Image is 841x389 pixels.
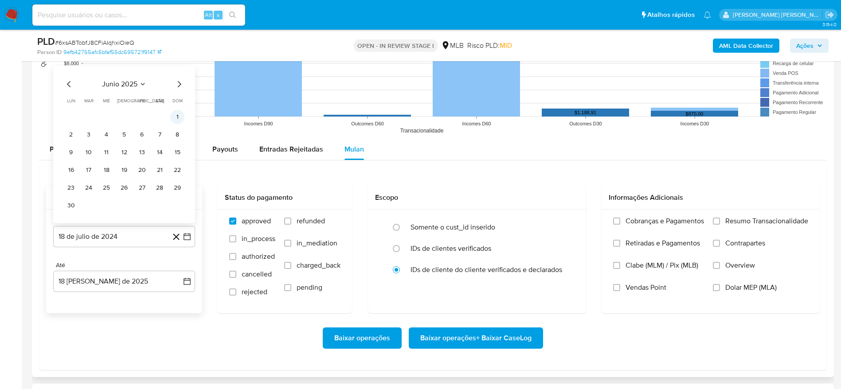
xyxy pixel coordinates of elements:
span: 3.154.0 [822,21,837,28]
p: OPEN - IN REVIEW STAGE I [354,39,438,52]
span: Atalhos rápidos [647,10,695,19]
b: Person ID [37,48,62,56]
span: Ações [796,39,814,53]
a: Notificações [704,11,711,19]
button: Ações [790,39,829,53]
span: # 6xsABTobfJ8CFiAIqhxiOieQ [55,38,134,47]
span: s [217,11,219,19]
a: 9efb42765afc5bfaf55dc695721f9147 [63,48,161,56]
b: AML Data Collector [719,39,773,53]
a: Sair [825,10,834,19]
b: PLD [37,34,55,48]
span: Risco PLD: [467,41,512,51]
span: MID [500,40,512,51]
button: search-icon [223,9,242,21]
span: Alt [205,11,212,19]
p: lucas.santiago@mercadolivre.com [733,11,822,19]
div: MLB [441,41,464,51]
button: AML Data Collector [713,39,779,53]
input: Pesquise usuários ou casos... [32,9,245,21]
